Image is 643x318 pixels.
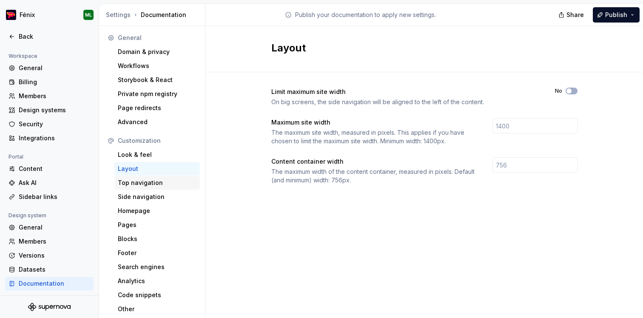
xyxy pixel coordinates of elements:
div: Analytics [118,277,196,285]
a: Top navigation [114,176,200,190]
a: Datasets [5,263,94,276]
div: Look & feel [118,150,196,159]
a: Ask AI [5,176,94,190]
label: No [555,88,562,94]
a: Analytics [114,274,200,288]
a: General [5,61,94,75]
div: Search engines [118,263,196,271]
div: Code snippets [118,291,196,299]
span: Publish [605,11,627,19]
div: General [19,223,90,232]
input: 1400 [492,118,578,133]
div: Content container width [271,157,477,166]
p: Publish your documentation to apply new settings. [295,11,436,19]
a: Members [5,89,94,103]
div: Fénix [20,11,35,19]
a: Billing [5,75,94,89]
a: Search engines [114,260,200,274]
div: Billing [19,78,90,86]
a: General [5,221,94,234]
a: Private npm registry [114,87,200,101]
div: Documentation [106,11,202,19]
div: Datasets [19,265,90,274]
div: Documentation [19,279,90,288]
a: Workflows [114,59,200,73]
a: Page redirects [114,101,200,115]
div: Members [19,92,90,100]
div: Homepage [118,207,196,215]
h2: Layout [271,41,567,55]
div: Design system [5,210,50,221]
a: Layout [114,162,200,176]
div: Advanced [118,118,196,126]
a: Footer [114,246,200,260]
div: Versions [19,251,90,260]
div: Pages [118,221,196,229]
a: Content [5,162,94,176]
div: Footer [118,249,196,257]
img: c22002f0-c20a-4db5-8808-0be8483c155a.png [6,10,16,20]
a: Look & feel [114,148,200,162]
div: Content [19,165,90,173]
input: 756 [492,157,578,173]
a: Integrations [5,131,94,145]
a: Security [5,117,94,131]
a: Code snippets [114,288,200,302]
div: Private npm registry [118,90,196,98]
div: Workspace [5,51,41,61]
a: Documentation [5,277,94,290]
button: Settings [106,11,131,19]
svg: Supernova Logo [28,303,71,311]
div: General [19,64,90,72]
div: Ask AI [19,179,90,187]
div: Members [19,237,90,246]
a: Back [5,30,94,43]
a: Side navigation [114,190,200,204]
a: Blocks [114,232,200,246]
div: Page redirects [118,104,196,112]
a: Versions [5,249,94,262]
a: Homepage [114,204,200,218]
button: FénixML [2,6,97,24]
div: Domain & privacy [118,48,196,56]
div: On big screens, the side navigation will be aligned to the left of the content. [271,98,540,106]
a: Design systems [5,103,94,117]
div: General [118,34,196,42]
div: Storybook & React [118,76,196,84]
a: Storybook & React [114,73,200,87]
div: Back [19,32,90,41]
button: Share [554,7,589,23]
div: Maximum site width [271,118,477,127]
div: Layout [118,165,196,173]
a: Advanced [114,115,200,129]
div: Side navigation [118,193,196,201]
div: Top navigation [118,179,196,187]
div: Integrations [19,134,90,142]
div: Blocks [118,235,196,243]
a: Other [114,302,200,316]
div: Design systems [19,106,90,114]
a: Sidebar links [5,190,94,204]
div: ML [85,11,92,18]
span: Share [566,11,584,19]
button: Publish [593,7,640,23]
div: Portal [5,152,27,162]
div: Customization [118,136,196,145]
a: Domain & privacy [114,45,200,59]
div: Security [19,120,90,128]
div: Workflows [118,62,196,70]
a: Pages [114,218,200,232]
div: The maximum site width, measured in pixels. This applies if you have chosen to limit the maximum ... [271,128,477,145]
a: Members [5,235,94,248]
div: Sidebar links [19,193,90,201]
div: Limit maximum site width [271,88,540,96]
div: The maximum width of the content container, measured in pixels. Default (and minimum) width: 756px. [271,168,477,185]
div: Other [118,305,196,313]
